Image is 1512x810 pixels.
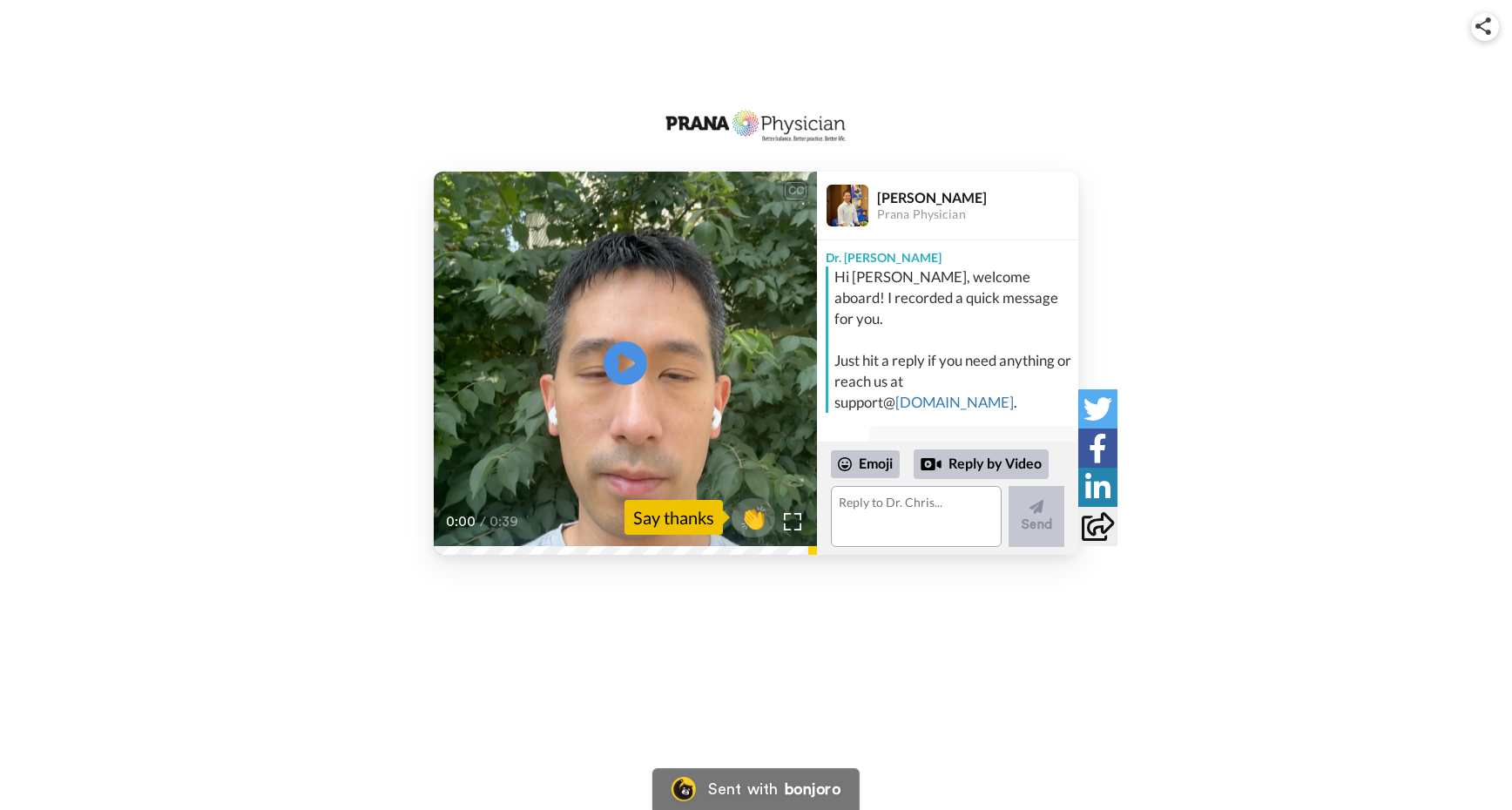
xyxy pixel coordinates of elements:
span: 0:00 [446,511,476,532]
a: [DOMAIN_NAME] [895,393,1014,411]
img: Prana Physician logo [660,107,852,145]
img: ic_share.svg [1475,17,1491,35]
div: Reply by Video [914,449,1049,479]
img: Profile Image [827,185,868,226]
img: Full screen [784,513,801,530]
div: Hi [PERSON_NAME], welcome aboard! I recorded a quick message for you. Just hit a reply if you nee... [834,267,1074,413]
div: [PERSON_NAME] [883,440,1064,457]
div: Say thanks [624,500,723,535]
span: 👏 [732,503,775,531]
div: [PERSON_NAME] [877,189,1077,206]
button: Send [1009,486,1064,547]
span: 0:39 [489,511,520,532]
div: Dr. [PERSON_NAME] [817,240,1078,267]
div: Prana Physician [877,207,1077,222]
span: / [480,511,486,532]
div: Emoji [831,450,900,478]
div: Reply by Video [921,454,942,475]
button: 👏 [732,498,775,537]
div: CC [785,182,807,199]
